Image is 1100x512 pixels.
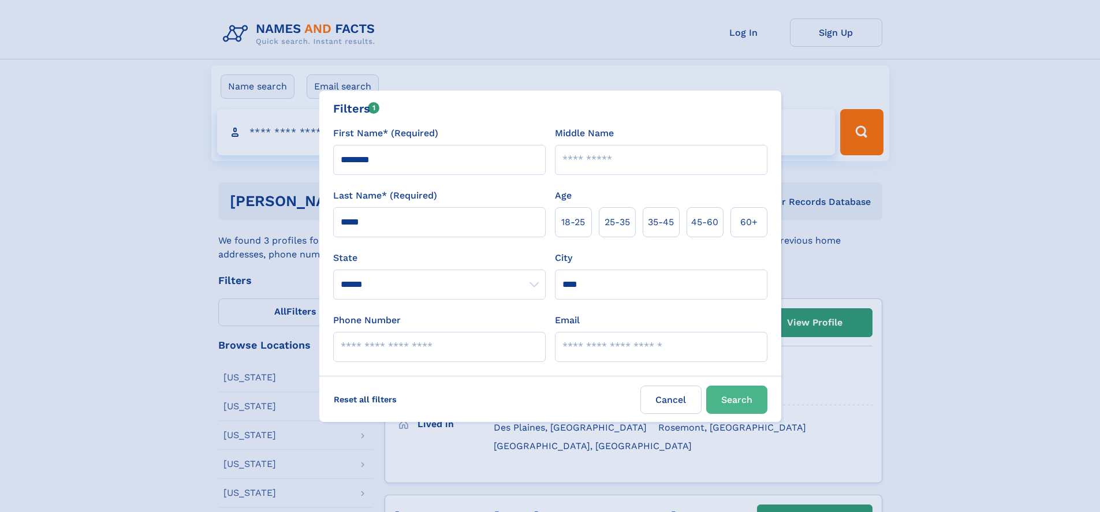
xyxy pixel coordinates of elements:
[605,215,630,229] span: 25‑35
[333,251,546,265] label: State
[648,215,674,229] span: 35‑45
[740,215,758,229] span: 60+
[555,313,580,327] label: Email
[555,251,572,265] label: City
[326,386,404,413] label: Reset all filters
[691,215,718,229] span: 45‑60
[706,386,767,414] button: Search
[555,126,614,140] label: Middle Name
[333,126,438,140] label: First Name* (Required)
[561,215,585,229] span: 18‑25
[555,189,572,203] label: Age
[333,100,380,117] div: Filters
[333,189,437,203] label: Last Name* (Required)
[640,386,702,414] label: Cancel
[333,313,401,327] label: Phone Number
